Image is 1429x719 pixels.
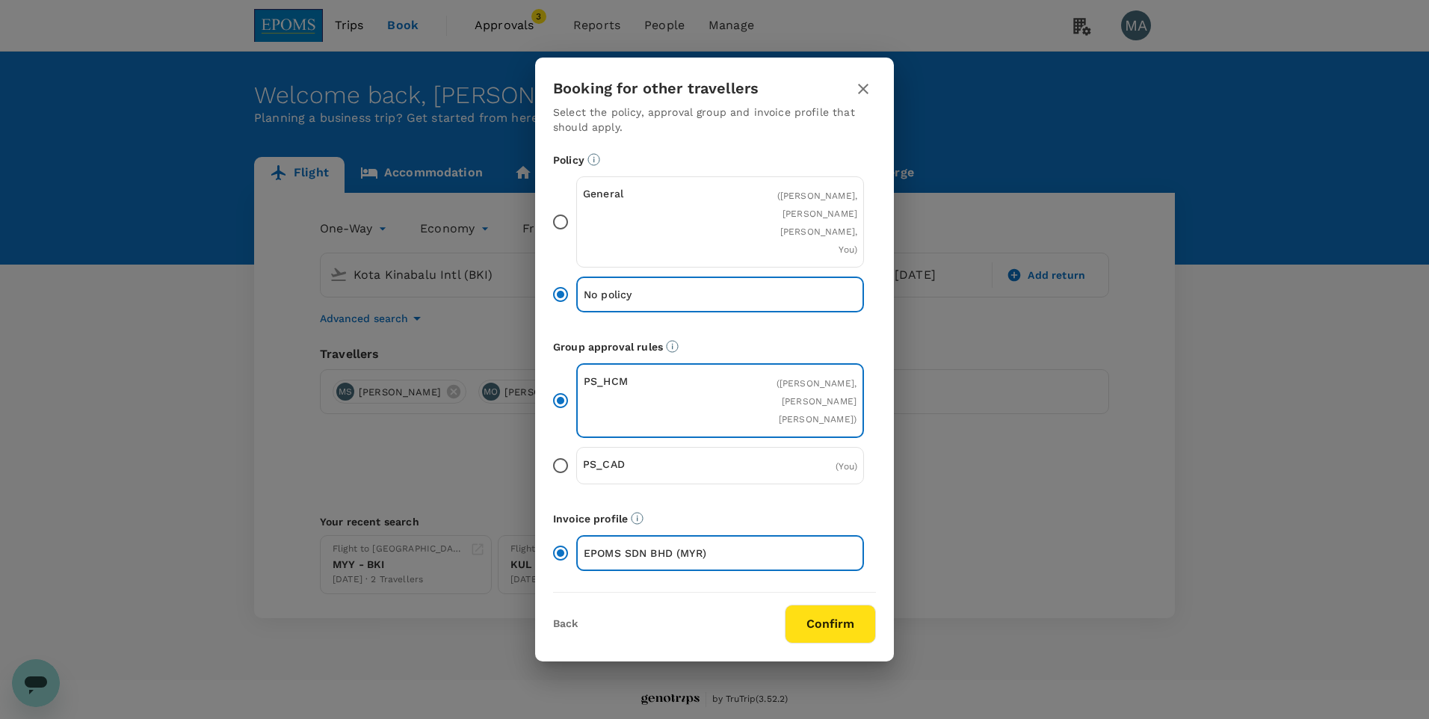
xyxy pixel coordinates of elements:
svg: Booking restrictions are based on the selected travel policy. [587,153,600,166]
p: Invoice profile [553,511,876,526]
span: ( [PERSON_NAME], [PERSON_NAME] [PERSON_NAME] ) [777,378,857,425]
button: Confirm [785,605,876,644]
p: PS_HCM [584,374,720,389]
p: EPOMS SDN BHD (MYR) [584,546,720,561]
svg: Default approvers or custom approval rules (if available) are based on the user group. [666,340,679,353]
svg: The payment currency and company information are based on the selected invoice profile. [631,512,643,525]
span: ( You ) [836,461,857,472]
p: Select the policy, approval group and invoice profile that should apply. [553,105,876,135]
p: Group approval rules [553,339,876,354]
h3: Booking for other travellers [553,80,759,97]
p: General [583,186,720,201]
span: ( [PERSON_NAME], [PERSON_NAME] [PERSON_NAME], You ) [777,191,857,255]
p: Policy [553,152,876,167]
p: No policy [584,287,720,302]
button: Back [553,618,578,630]
p: PS_CAD [583,457,720,472]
